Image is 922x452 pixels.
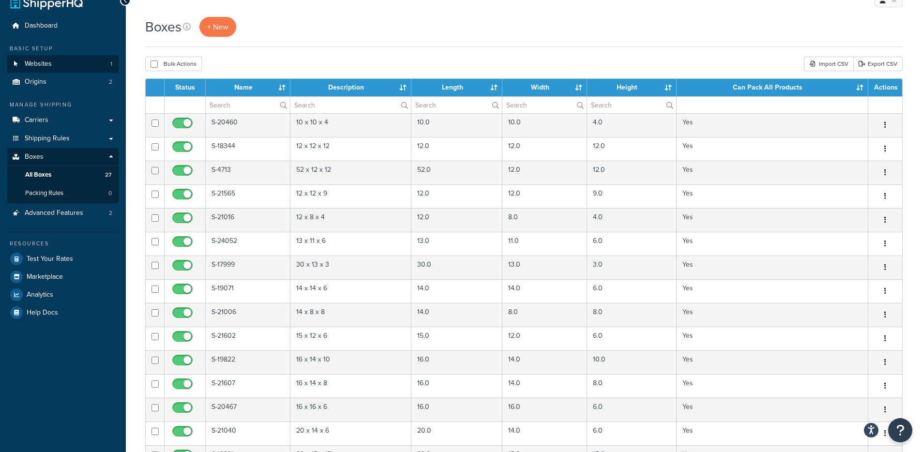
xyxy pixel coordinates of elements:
td: S-19071 [206,279,290,303]
button: Open Resource Center [888,418,912,442]
td: 12.0 [502,137,587,161]
td: 12.0 [411,137,502,161]
td: 52 x 12 x 12 [290,161,412,184]
th: Name : activate to sort column ascending [206,79,290,96]
td: 16.0 [411,374,502,398]
td: 12.0 [587,137,677,161]
td: 12.0 [502,161,587,184]
span: Analytics [27,291,53,299]
td: S-17999 [206,256,290,279]
span: 27 [105,171,112,179]
a: Packing Rules 0 [7,184,119,202]
a: Dashboard [7,17,119,35]
span: Marketplace [27,273,63,281]
td: S-4713 [206,161,290,184]
td: 14.0 [502,350,587,374]
td: S-21016 [206,208,290,232]
input: Search [502,97,587,113]
li: Advanced Features [7,204,119,222]
a: Help Docs [7,304,119,321]
div: Manage Shipping [7,101,119,109]
td: Yes [677,279,868,303]
th: Status [165,79,206,96]
a: Test Your Rates [7,250,119,268]
a: Shipping Rules [7,130,119,148]
td: S-24052 [206,232,290,256]
a: Carriers [7,111,119,129]
td: Yes [677,303,868,327]
td: 6.0 [587,422,677,445]
td: S-21565 [206,184,290,208]
td: 12.0 [411,184,502,208]
td: 16 x 14 x 8 [290,374,412,398]
span: Websites [25,60,52,68]
button: Bulk Actions [145,57,202,71]
td: Yes [677,327,868,350]
td: 12.0 [502,327,587,350]
a: Advanced Features 2 [7,204,119,222]
span: 2 [109,78,112,86]
td: 12 x 12 x 12 [290,137,412,161]
span: Dashboard [25,22,58,30]
td: 12 x 8 x 4 [290,208,412,232]
span: Carriers [25,116,48,124]
td: 10 x 10 x 4 [290,113,412,137]
td: 12.0 [411,208,502,232]
td: S-21006 [206,303,290,327]
td: 20 x 14 x 6 [290,422,412,445]
span: All Boxes [25,171,51,179]
span: Packing Rules [25,189,63,197]
a: Boxes [7,148,119,166]
td: Yes [677,422,868,445]
span: Origins [25,78,46,86]
td: 11.0 [502,232,587,256]
td: 8.0 [502,303,587,327]
li: Websites [7,55,119,73]
td: 8.0 [587,374,677,398]
td: 9.0 [587,184,677,208]
td: 15.0 [411,327,502,350]
div: Basic Setup [7,45,119,53]
td: 12 x 12 x 9 [290,184,412,208]
td: 16.0 [502,398,587,422]
td: 8.0 [587,303,677,327]
td: 10.0 [411,113,502,137]
td: Yes [677,137,868,161]
td: 20.0 [411,422,502,445]
td: 30 x 13 x 3 [290,256,412,279]
td: S-20467 [206,398,290,422]
td: 10.0 [502,113,587,137]
td: 14 x 8 x 8 [290,303,412,327]
td: 16 x 14 x 10 [290,350,412,374]
td: Yes [677,113,868,137]
a: Marketplace [7,268,119,286]
li: Origins [7,73,119,91]
input: Search [411,97,502,113]
td: 6.0 [587,279,677,303]
td: Yes [677,374,868,398]
td: 6.0 [587,327,677,350]
td: S-20460 [206,113,290,137]
input: Search [587,97,676,113]
span: Advanced Features [25,209,83,217]
div: Import CSV [804,57,853,71]
td: S-21607 [206,374,290,398]
td: S-18344 [206,137,290,161]
td: 52.0 [411,161,502,184]
td: 12.0 [587,161,677,184]
td: Yes [677,256,868,279]
td: Yes [677,161,868,184]
input: Search [206,97,290,113]
a: Export CSV [853,57,903,71]
a: + New [199,17,236,37]
td: 13.0 [411,232,502,256]
td: 4.0 [587,113,677,137]
span: Help Docs [27,309,58,317]
a: All Boxes 27 [7,166,119,184]
td: 12.0 [502,184,587,208]
span: + New [207,21,228,32]
td: 4.0 [587,208,677,232]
